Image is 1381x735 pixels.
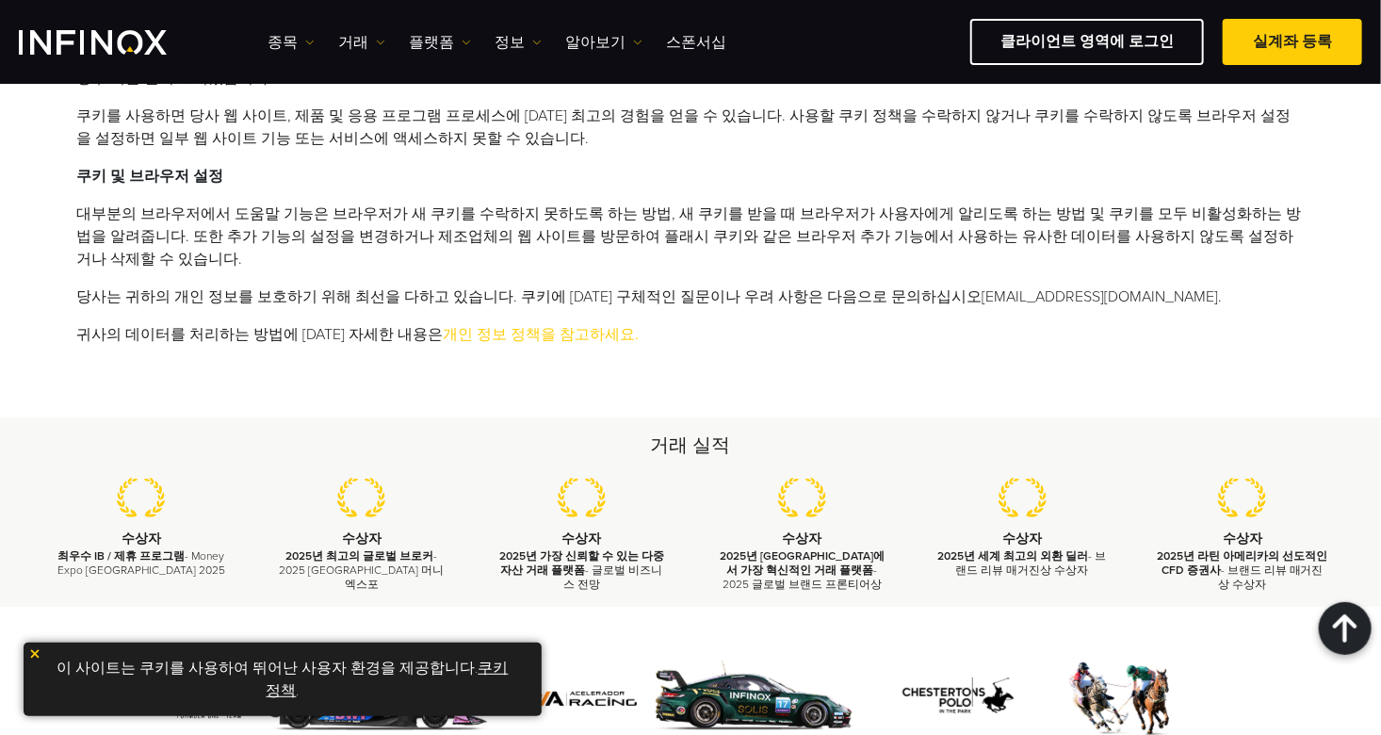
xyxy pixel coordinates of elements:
[122,531,161,547] strong: 수상자
[338,31,385,54] a: 거래
[55,549,228,578] p: - Money Expo [GEOGRAPHIC_DATA] 2025
[982,287,1218,306] a: [EMAIL_ADDRESS][DOMAIN_NAME]
[1223,531,1262,547] strong: 수상자
[76,203,1305,270] li: 대부분의 브라우저에서 도움말 기능은 브라우저가 새 쿠키를 수락하지 못하도록 하는 방법, 새 쿠키를 받을 때 브라우저가 사용자에게 알리도록 하는 방법 및 쿠키를 모두 비활성화하...
[495,31,542,54] a: 정보
[409,31,471,54] a: 플랫폼
[275,549,448,593] p: - 2025 [GEOGRAPHIC_DATA] 머니 엑스포
[342,531,382,547] strong: 수상자
[443,325,639,344] a: 개인 정보 정책을 참고하세요.
[938,549,1089,563] strong: 2025년 세계 최고의 외환 딜러
[57,549,185,563] strong: 최우수 IB / 제휴 프로그램
[1223,19,1362,65] a: 실계좌 등록
[76,165,1305,188] p: 쿠키 및 브라우저 설정
[28,647,41,661] img: yellow close icon
[76,286,1305,308] li: 당사는 귀하의 개인 정보를 보호하기 위해 최선을 다하고 있습니다. 쿠키에 [DATE] 구체적인 질문이나 우려 사항은 다음으로 문의하십시오 .
[76,105,1305,150] li: 쿠키를 사용하면 당사 웹 사이트, 제품 및 응용 프로그램 프로세스에 [DATE] 최고의 경험을 얻을 수 있습니다. 사용할 쿠키 정책을 수락하지 않거나 쿠키를 수락하지 않도록 ...
[970,19,1204,65] a: 클라이언트 영역에 로그인
[720,549,885,577] strong: 2025년 [GEOGRAPHIC_DATA]에서 가장 혁신적인 거래 플랫폼
[285,549,433,563] strong: 2025년 최고의 글로벌 브로커
[715,549,888,593] p: - 2025 글로벌 브랜드 프론티어상
[31,433,1350,459] h2: 거래 실적
[1157,549,1327,577] strong: 2025년 라틴 아메리카의 선도적인 CFD 증권사
[666,31,726,54] a: 스폰서십
[76,323,1305,346] li: 귀사의 데이터를 처리하는 방법에 [DATE] 자세한 내용은
[499,549,664,577] strong: 2025년 가장 신뢰할 수 있는 다중 자산 거래 플랫폼
[1002,531,1042,547] strong: 수상자
[782,531,821,547] strong: 수상자
[268,31,315,54] a: 종목
[561,531,601,547] strong: 수상자
[19,30,211,55] a: INFINOX Logo
[1156,549,1329,593] p: - 브랜드 리뷰 매거진상 수상자
[33,652,532,707] p: 이 사이트는 쿠키를 사용하여 뛰어난 사용자 환경을 제공합니다. .
[565,31,642,54] a: 알아보기
[496,549,669,593] p: - 글로벌 비즈니스 전망
[935,549,1109,578] p: - 브랜드 리뷰 매거진상 수상자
